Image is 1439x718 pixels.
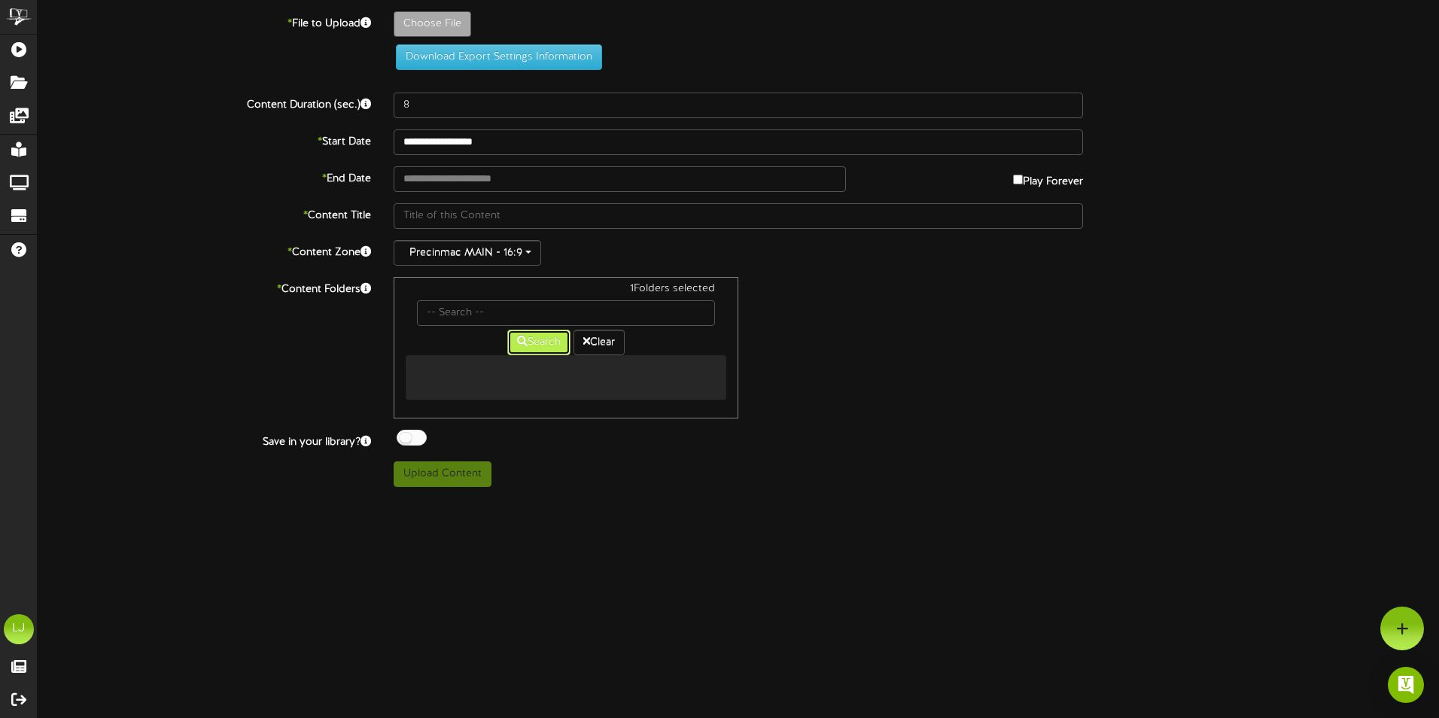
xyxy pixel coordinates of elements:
label: Content Folders [26,277,382,297]
button: Clear [573,330,625,355]
label: Content Title [26,203,382,224]
label: Save in your library? [26,430,382,450]
button: Search [507,330,570,355]
button: Precinmac MAIN - 16:9 [394,240,541,266]
input: Title of this Content [394,203,1083,229]
label: Play Forever [1013,166,1083,190]
div: LJ [4,614,34,644]
label: Start Date [26,129,382,150]
div: Open Intercom Messenger [1388,667,1424,703]
a: Download Export Settings Information [388,51,602,62]
div: 1 Folders selected [406,281,726,300]
button: Upload Content [394,461,491,487]
label: Content Duration (sec.) [26,93,382,113]
input: -- Search -- [417,300,715,326]
label: End Date [26,166,382,187]
input: Play Forever [1013,175,1023,184]
button: Download Export Settings Information [396,44,602,70]
label: File to Upload [26,11,382,32]
label: Content Zone [26,240,382,260]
